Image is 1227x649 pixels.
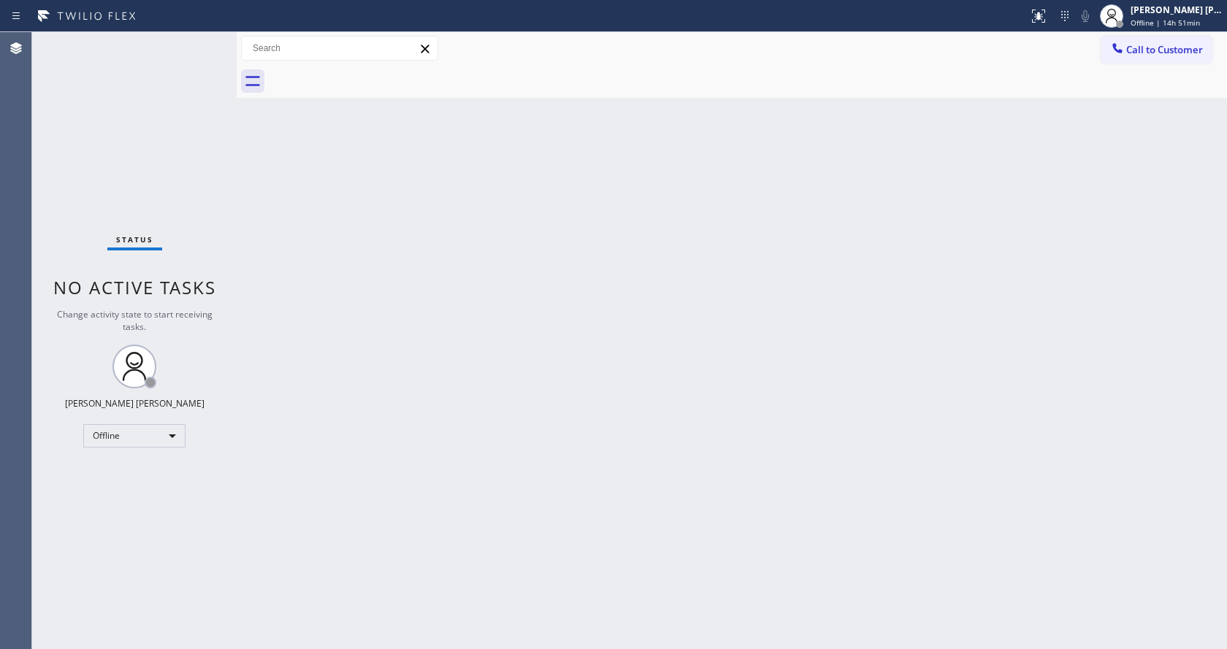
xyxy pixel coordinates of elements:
div: [PERSON_NAME] [PERSON_NAME] [65,397,204,410]
button: Mute [1075,6,1096,26]
span: No active tasks [53,275,216,299]
div: Offline [83,424,186,448]
div: [PERSON_NAME] [PERSON_NAME] [1131,4,1223,16]
span: Offline | 14h 51min [1131,18,1200,28]
span: Status [116,234,153,245]
button: Call to Customer [1101,36,1212,64]
span: Change activity state to start receiving tasks. [57,308,213,333]
span: Call to Customer [1126,43,1203,56]
input: Search [242,37,437,60]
